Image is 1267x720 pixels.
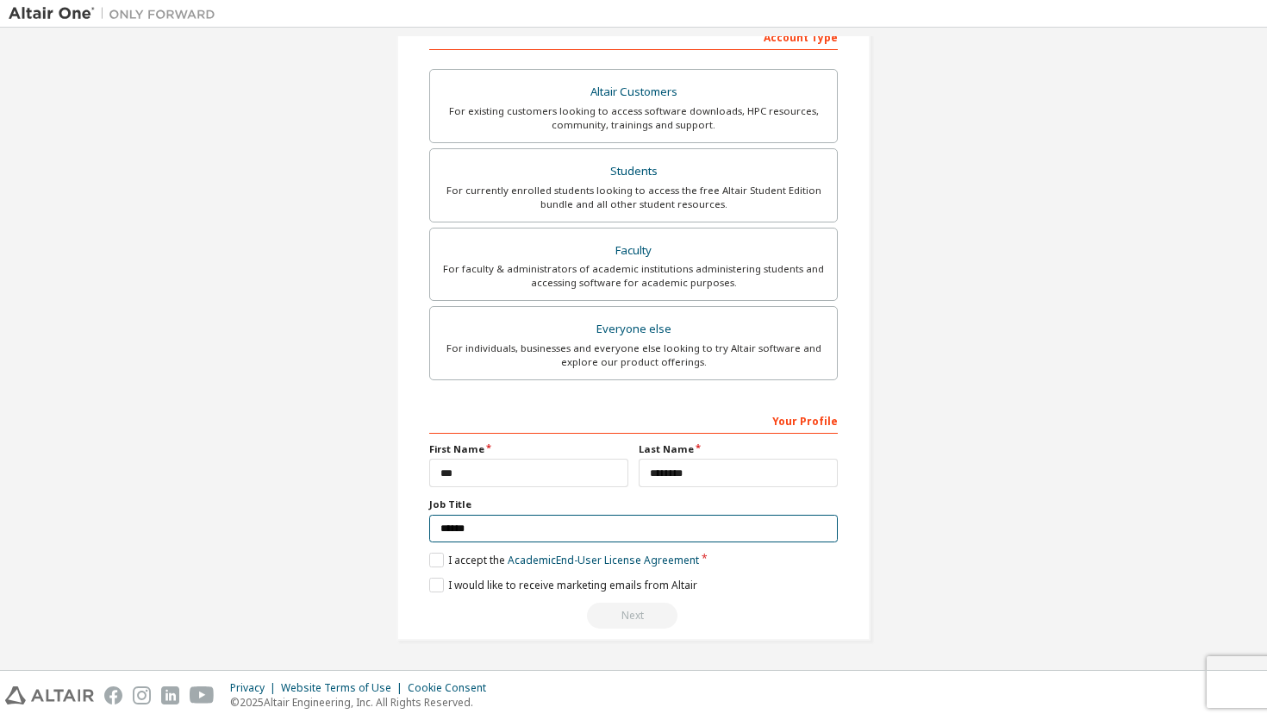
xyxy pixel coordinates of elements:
[440,80,827,104] div: Altair Customers
[5,686,94,704] img: altair_logo.svg
[429,498,838,511] label: Job Title
[9,5,224,22] img: Altair One
[281,681,408,695] div: Website Terms of Use
[508,553,699,567] a: Academic End-User License Agreement
[230,681,281,695] div: Privacy
[440,184,827,211] div: For currently enrolled students looking to access the free Altair Student Edition bundle and all ...
[230,695,496,710] p: © 2025 Altair Engineering, Inc. All Rights Reserved.
[190,686,215,704] img: youtube.svg
[429,406,838,434] div: Your Profile
[429,442,628,456] label: First Name
[440,239,827,263] div: Faculty
[429,22,838,50] div: Account Type
[639,442,838,456] label: Last Name
[104,686,122,704] img: facebook.svg
[440,341,827,369] div: For individuals, businesses and everyone else looking to try Altair software and explore our prod...
[161,686,179,704] img: linkedin.svg
[440,317,827,341] div: Everyone else
[440,104,827,132] div: For existing customers looking to access software downloads, HPC resources, community, trainings ...
[429,578,697,592] label: I would like to receive marketing emails from Altair
[429,553,699,567] label: I accept the
[440,160,827,184] div: Students
[133,686,151,704] img: instagram.svg
[440,262,827,290] div: For faculty & administrators of academic institutions administering students and accessing softwa...
[429,603,838,629] div: Read and acccept EULA to continue
[408,681,496,695] div: Cookie Consent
